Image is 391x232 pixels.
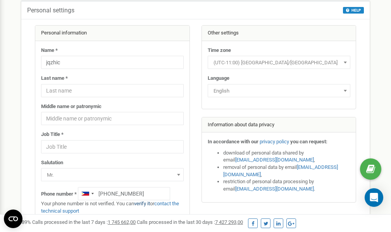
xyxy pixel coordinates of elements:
[41,159,63,167] label: Salutation
[41,140,184,153] input: Job Title
[35,26,189,41] div: Personal information
[223,178,350,192] li: restriction of personal data processing by email .
[215,219,243,225] u: 7 427 293,00
[223,164,338,177] a: [EMAIL_ADDRESS][DOMAIN_NAME]
[4,210,22,228] button: Open CMP widget
[260,139,289,144] a: privacy policy
[134,201,150,206] a: verify it
[235,186,314,192] a: [EMAIL_ADDRESS][DOMAIN_NAME]
[41,131,64,138] label: Job Title *
[108,219,136,225] u: 1 745 662,00
[41,191,77,198] label: Phone number *
[41,84,184,97] input: Last name
[41,168,184,181] span: Mr.
[235,157,314,163] a: [EMAIL_ADDRESS][DOMAIN_NAME]
[41,112,184,125] input: Middle name or patronymic
[208,56,350,69] span: (UTC-11:00) Pacific/Midway
[41,75,68,82] label: Last name *
[290,139,327,144] strong: you can request:
[365,188,383,207] div: Open Intercom Messenger
[137,219,243,225] span: Calls processed in the last 30 days :
[210,57,348,68] span: (UTC-11:00) Pacific/Midway
[41,103,102,110] label: Middle name or patronymic
[78,187,170,200] input: +1-800-555-55-55
[208,75,229,82] label: Language
[41,47,58,54] label: Name *
[208,84,350,97] span: English
[223,150,350,164] li: download of personal data shared by email ,
[41,201,179,214] a: contact the technical support
[208,139,258,144] strong: In accordance with our
[208,47,231,54] label: Time zone
[202,117,356,133] div: Information about data privacy
[78,187,96,200] div: Telephone country code
[223,164,350,178] li: removal of personal data by email ,
[210,86,348,96] span: English
[32,219,136,225] span: Calls processed in the last 7 days :
[202,26,356,41] div: Other settings
[343,7,364,14] button: HELP
[44,170,181,180] span: Mr.
[41,56,184,69] input: Name
[41,200,184,215] p: Your phone number is not verified. You can or
[27,7,74,14] h5: Personal settings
